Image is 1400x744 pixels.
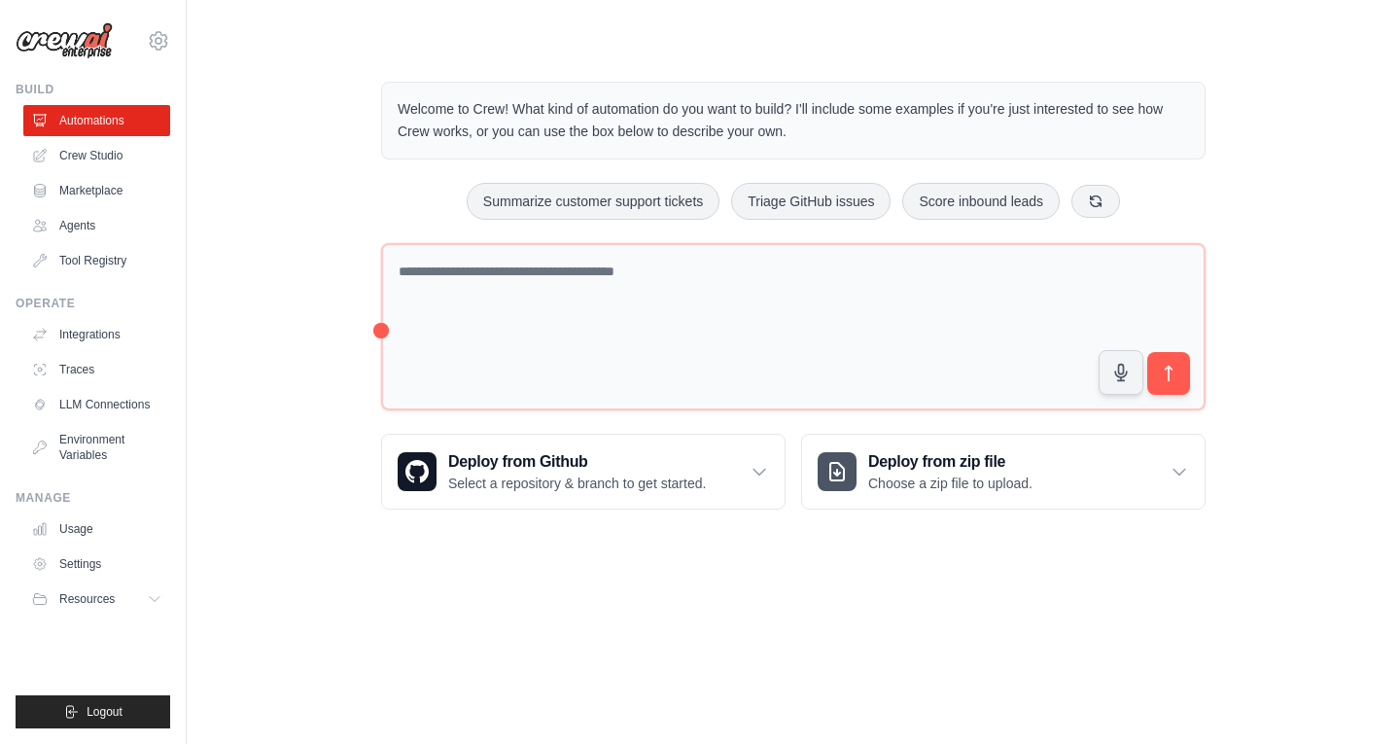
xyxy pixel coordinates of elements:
a: Integrations [23,319,170,350]
button: Triage GitHub issues [731,183,891,220]
a: LLM Connections [23,389,170,420]
span: Logout [87,704,122,720]
a: Tool Registry [23,245,170,276]
button: Resources [23,584,170,615]
button: Logout [16,695,170,728]
div: Build [16,82,170,97]
a: Agents [23,210,170,241]
a: Environment Variables [23,424,170,471]
a: Traces [23,354,170,385]
a: Usage [23,514,170,545]
h3: Deploy from zip file [868,450,1032,474]
img: Logo [16,22,113,59]
p: Welcome to Crew! What kind of automation do you want to build? I'll include some examples if you'... [398,98,1189,143]
h3: Deploy from Github [448,450,706,474]
button: Summarize customer support tickets [467,183,719,220]
div: Manage [16,490,170,506]
p: Choose a zip file to upload. [868,474,1032,493]
button: Score inbound leads [902,183,1060,220]
p: Select a repository & branch to get started. [448,474,706,493]
a: Automations [23,105,170,136]
a: Crew Studio [23,140,170,171]
a: Settings [23,549,170,580]
span: Resources [59,591,115,607]
div: Operate [16,296,170,311]
a: Marketplace [23,175,170,206]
